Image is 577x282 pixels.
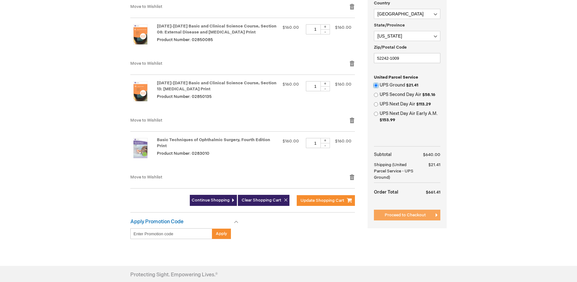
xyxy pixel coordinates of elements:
input: Qty [306,138,325,148]
span: Shipping [374,162,391,167]
span: $21.41 [428,162,440,167]
button: Clear Shopping Cart [238,195,289,206]
a: Basic Techniques of Ophthalmic Surgery, Fourth Edition Print [157,137,270,148]
a: 2025-2026 Basic and Clinical Science Course, Section 08: External Disease and Cornea Print [130,24,157,54]
a: Move to Wishlist [130,61,162,66]
img: 2025-2026 Basic and Clinical Science Course, Section 13: Refractive Surgery Print [130,81,151,101]
h4: Protecting Sight. Empowering Lives.® [130,272,218,278]
div: + [320,81,330,87]
a: [DATE]-[DATE] Basic and Clinical Science Course, Section 08: External Disease and [MEDICAL_DATA] ... [157,24,276,35]
span: Proceed to Checkout [385,213,426,218]
label: UPS Second Day Air [380,92,440,98]
span: Update Shopping Cart [301,198,344,203]
a: Move to Wishlist [130,175,162,180]
span: $160.00 [335,139,351,144]
div: - [320,29,330,34]
a: 2025-2026 Basic and Clinical Science Course, Section 13: Refractive Surgery Print [130,81,157,111]
div: + [320,24,330,30]
span: State/Province [374,23,405,28]
span: $640.00 [423,152,440,157]
span: (United Parcel Service - UPS Ground) [374,162,413,180]
label: UPS Next Day Air [380,101,440,107]
span: United Parcel Service [374,75,418,80]
a: Move to Wishlist [130,118,162,123]
span: $160.00 [335,25,351,30]
a: Move to Wishlist [130,4,162,9]
button: Proceed to Checkout [374,210,440,220]
div: - [320,86,330,91]
strong: Order Total [374,186,398,197]
a: [DATE]-[DATE] Basic and Clinical Science Course, Section 13: [MEDICAL_DATA] Print [157,81,276,92]
span: $58.16 [422,92,435,97]
span: Product Number: 02850135 [157,94,212,99]
span: $113.29 [416,102,431,107]
span: $160.00 [335,82,351,87]
span: $160.00 [282,139,299,144]
span: Zip/Postal Code [374,45,407,50]
label: UPS Next Day Air Early A.M. [380,111,440,123]
button: Apply [212,228,231,239]
span: $160.00 [282,25,299,30]
div: + [320,138,330,143]
img: 2025-2026 Basic and Clinical Science Course, Section 08: External Disease and Cornea Print [130,24,151,45]
img: Basic Techniques of Ophthalmic Surgery, Fourth Edition Print [130,138,151,158]
a: Continue Shopping [190,195,237,206]
span: $661.41 [426,190,440,195]
span: Product Number: 0283010 [157,151,209,156]
input: Qty [306,24,325,34]
label: UPS Ground [380,82,440,88]
span: $21.41 [406,83,418,88]
span: Apply [216,231,227,236]
span: Country [374,1,390,6]
span: $153.99 [380,117,395,123]
a: Basic Techniques of Ophthalmic Surgery, Fourth Edition Print [130,138,157,168]
th: Subtotal [374,150,419,160]
span: Product Number: 02850085 [157,37,213,42]
input: Enter Promotion code [130,228,212,239]
input: Qty [306,81,325,91]
button: Update Shopping Cart [297,195,355,206]
span: Continue Shopping [192,198,230,203]
span: $160.00 [282,82,299,87]
span: Clear Shopping Cart [242,198,281,203]
div: - [320,143,330,148]
strong: Apply Promotion Code [130,219,183,225]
